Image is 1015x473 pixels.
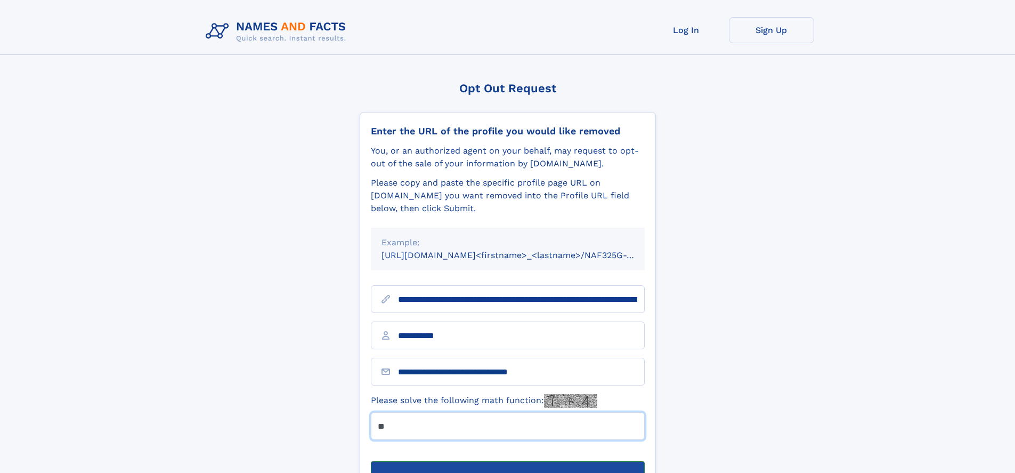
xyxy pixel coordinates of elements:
[644,17,729,43] a: Log In
[371,145,645,170] div: You, or an authorized agent on your behalf, may request to opt-out of the sale of your informatio...
[371,394,597,408] label: Please solve the following math function:
[360,82,656,95] div: Opt Out Request
[201,17,355,46] img: Logo Names and Facts
[729,17,814,43] a: Sign Up
[371,177,645,215] div: Please copy and paste the specific profile page URL on [DOMAIN_NAME] you want removed into the Pr...
[381,236,634,249] div: Example:
[381,250,665,260] small: [URL][DOMAIN_NAME]<firstname>_<lastname>/NAF325G-xxxxxxxx
[371,125,645,137] div: Enter the URL of the profile you would like removed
